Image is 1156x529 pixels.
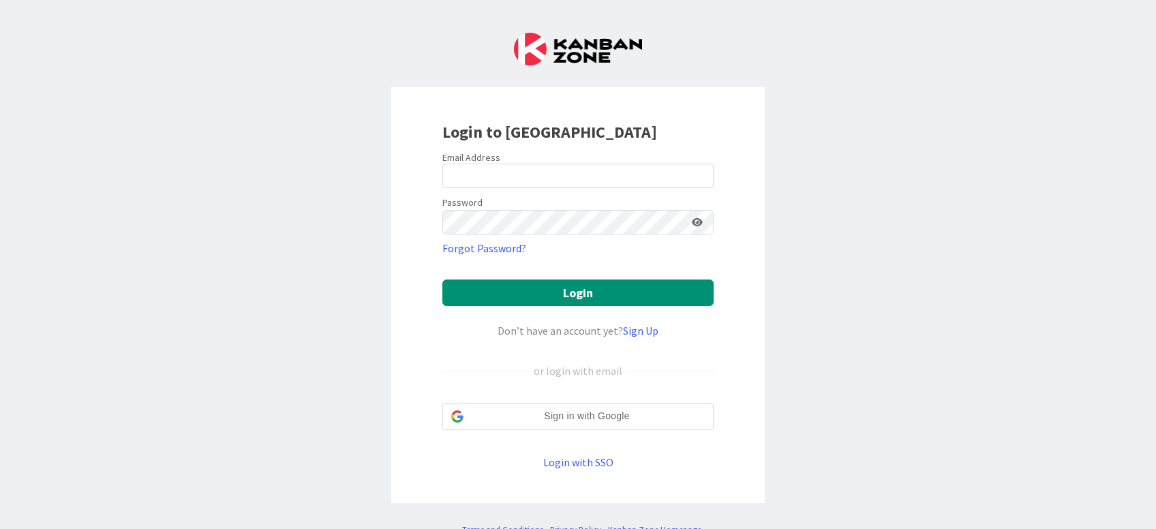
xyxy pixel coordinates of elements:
[514,33,642,65] img: Kanban Zone
[442,151,500,164] label: Email Address
[442,196,483,210] label: Password
[530,363,626,379] div: or login with email
[623,324,658,337] a: Sign Up
[469,409,705,423] span: Sign in with Google
[442,240,526,256] a: Forgot Password?
[442,279,714,306] button: Login
[442,322,714,339] div: Don’t have an account yet?
[442,403,714,430] div: Sign in with Google
[543,455,613,469] a: Login with SSO
[442,121,657,142] b: Login to [GEOGRAPHIC_DATA]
